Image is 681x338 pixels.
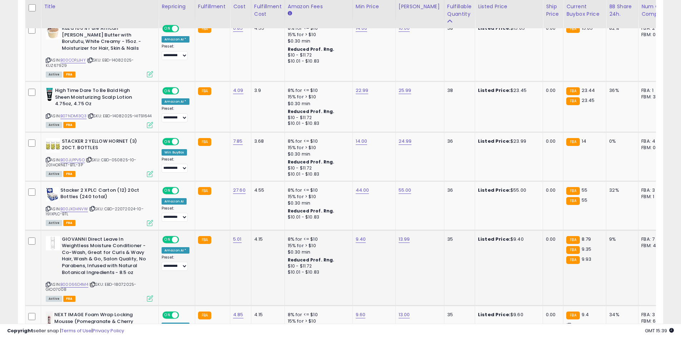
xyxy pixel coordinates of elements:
b: Kuza 100% Pure African [PERSON_NAME] Butter with Borututu, White Creamy - 15oz. - Moisturizer for... [62,25,149,53]
img: 41OARqeHbkL._SL40_.jpg [46,25,60,39]
div: $10.01 - $10.83 [288,214,347,220]
div: 15% for > $10 [288,31,347,38]
img: 41WlhuDgYiL._SL40_.jpg [46,87,53,102]
strong: Copyright [7,327,33,334]
span: OFF [178,138,189,144]
div: $23.45 [478,87,537,94]
span: FBA [63,296,75,302]
div: $9.40 [478,236,537,243]
span: OFF [178,88,189,94]
div: 4.55 [254,187,279,194]
div: 0.00 [546,187,558,194]
div: 36 [447,187,469,194]
a: 24.99 [399,138,412,145]
img: 515UnYFYrXL._SL40_.jpg [46,187,59,201]
div: ASIN: [46,87,153,127]
a: 13.00 [399,311,410,318]
a: 22.99 [356,87,369,94]
a: 7.85 [233,138,243,145]
div: $10 - $11.72 [288,52,347,58]
small: FBA [198,87,211,95]
span: ON [163,138,172,144]
div: BB Share 24h. [609,3,635,18]
div: 4.15 [254,236,279,243]
div: 3.68 [254,138,279,144]
a: B07NDM13Q3 [60,113,87,119]
div: 8% for <= $10 [288,187,347,194]
div: FBM: 0 [641,31,665,38]
small: FBA [566,25,579,33]
span: 9.35 [582,246,592,253]
b: Reduced Prof. Rng. [288,257,335,263]
small: FBA [566,236,579,244]
a: B00JLPPV5O [60,157,85,163]
small: FBA [566,246,579,254]
span: FBA [63,122,75,128]
small: FBA [198,187,211,195]
span: All listings currently available for purchase on Amazon [46,296,62,302]
b: High Time Dare To Be Bald High Sheen Moisturizing Scalp Lotion 4.75oz, 4.75 Oz [55,87,142,109]
span: All listings currently available for purchase on Amazon [46,171,62,177]
div: FBM: 1 [641,194,665,200]
div: 0% [609,138,633,144]
span: OFF [178,312,189,318]
small: FBA [566,87,579,95]
a: 9.40 [356,236,366,243]
div: 15% for > $10 [288,194,347,200]
small: FBA [566,138,579,146]
span: All listings currently available for purchase on Amazon [46,72,62,78]
span: 9.4 [582,311,589,318]
b: Listed Price: [478,187,510,194]
div: $10 - $11.72 [288,165,347,171]
div: 35 [447,312,469,318]
b: Reduced Prof. Rng. [288,159,335,165]
div: Amazon Fees [288,3,350,10]
a: 16.00 [399,25,410,32]
a: 6.85 [233,25,243,32]
img: 31kAQcjFZ1L._SL40_.jpg [46,312,53,326]
span: 8.79 [582,236,591,243]
div: Amazon AI * [162,36,189,43]
div: Preset: [162,255,189,271]
b: NEXT IMAGE Foam Wrap Locking Mousse (Pomegranate & Cherry Blossom) [54,312,141,333]
span: 9.93 [582,256,592,263]
small: FBA [198,236,211,244]
a: B00066D4M4 [60,281,88,288]
span: | SKU: EBD-18072025-GIO07008 [46,281,136,292]
a: Terms of Use [61,327,92,334]
div: $23.99 [478,138,537,144]
div: ASIN: [46,236,153,301]
div: [PERSON_NAME] [399,3,441,10]
a: Privacy Policy [93,327,124,334]
div: 8% for <= $10 [288,312,347,318]
div: $0.30 min [288,151,347,157]
div: 82% [609,25,633,31]
div: 0.00 [546,87,558,94]
small: Amazon Fees. [288,10,292,17]
span: | SKU: EBD-14082025-HIT91644 [88,113,152,119]
div: $10.01 - $10.83 [288,121,347,127]
div: 8% for <= $10 [288,87,347,94]
a: 4.85 [233,311,243,318]
div: Current Buybox Price [566,3,603,18]
span: OFF [178,187,189,194]
a: 9.60 [356,311,366,318]
a: 4.09 [233,87,243,94]
div: 0.00 [546,25,558,31]
div: 15% for > $10 [288,243,347,249]
div: $15.05 [478,25,537,31]
span: ON [163,26,172,32]
a: B00JX0HNVW [60,206,88,212]
div: FBA: 4 [641,138,665,144]
div: Preset: [162,106,189,122]
span: 23.45 [582,97,595,104]
div: Win BuyBox [162,149,187,156]
span: ON [163,88,172,94]
div: Min Price [356,3,393,10]
div: $10 - $11.72 [288,115,347,121]
div: FBM: 4 [641,243,665,249]
div: Fulfillable Quantity [447,3,472,18]
b: Reduced Prof. Rng. [288,108,335,114]
div: $10.01 - $10.83 [288,269,347,275]
span: OFF [178,26,189,32]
